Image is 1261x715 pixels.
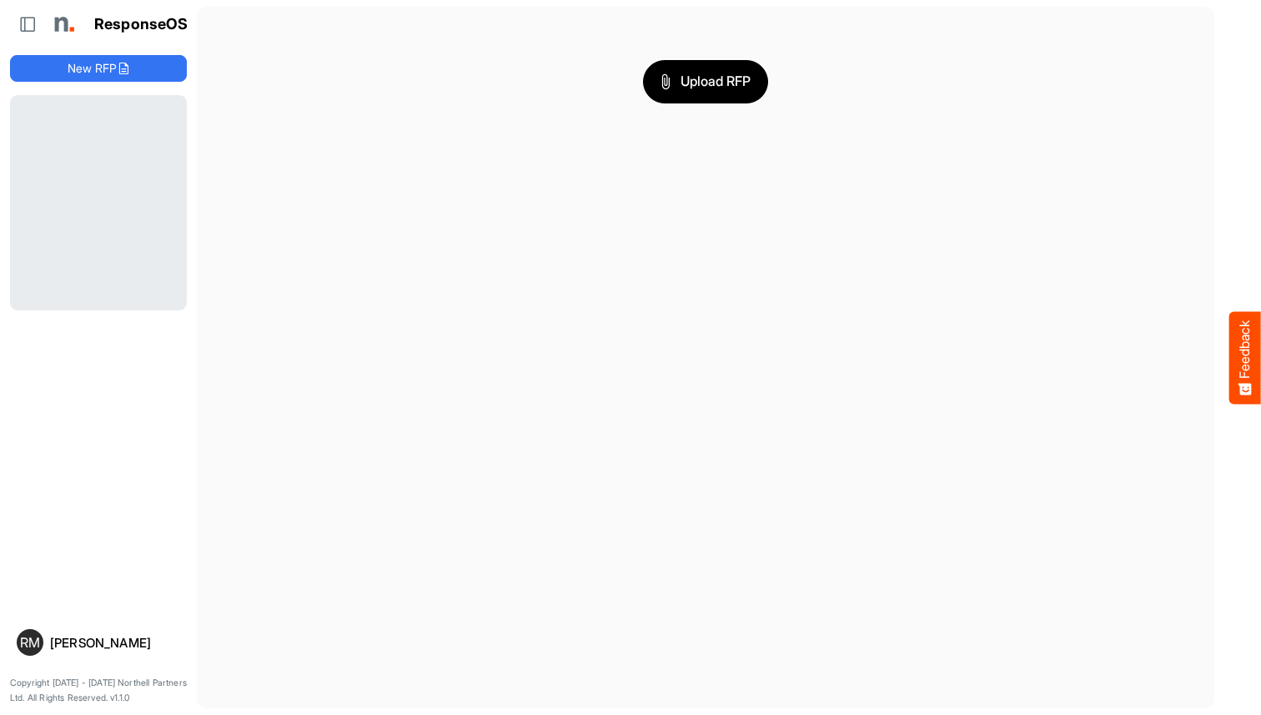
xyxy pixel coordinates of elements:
div: Loading... [10,95,187,310]
img: Northell [46,8,79,41]
p: Copyright [DATE] - [DATE] Northell Partners Ltd. All Rights Reserved. v1.1.0 [10,676,187,705]
button: New RFP [10,55,187,82]
h1: ResponseOS [94,16,188,33]
button: Upload RFP [643,60,768,103]
button: Feedback [1229,311,1261,404]
span: RM [20,636,40,649]
div: [PERSON_NAME] [50,637,180,649]
span: Upload RFP [661,71,751,93]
